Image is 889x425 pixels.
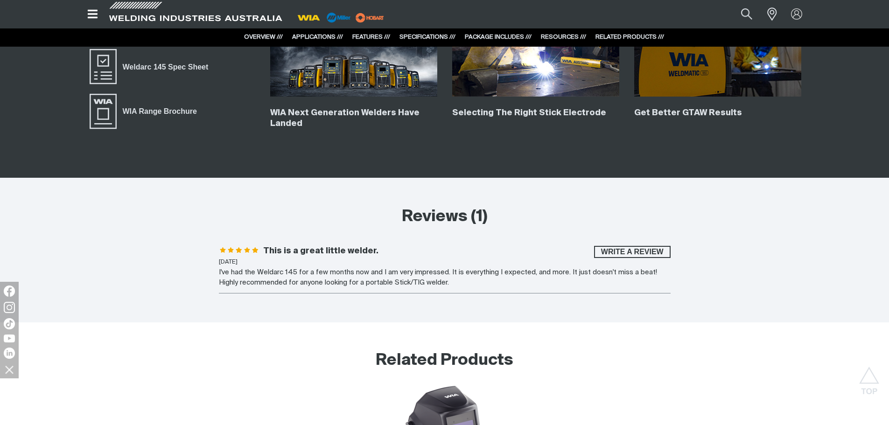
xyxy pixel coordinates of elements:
[88,48,215,85] a: Weldarc 145 Spec Sheet
[399,34,455,40] a: SPECIFICATIONS ///
[270,4,437,97] img: WIA Next Generation Welders Have Landed
[4,318,15,329] img: TikTok
[352,34,390,40] a: FEATURES ///
[219,259,238,265] time: [DATE]
[541,34,586,40] a: RESOURCES ///
[219,247,259,256] span: Rating: 5
[634,109,742,117] a: Get Better GTAW Results
[719,4,762,25] input: Product name or item number...
[452,4,619,97] img: Selecting The Right Stick Electrode
[353,14,387,21] a: miller
[595,34,664,40] a: RELATED PRODUCTS ///
[4,286,15,297] img: Facebook
[292,34,343,40] a: APPLICATIONS ///
[79,350,811,371] h2: Related Products
[270,109,420,128] a: WIA Next Generation Welders Have Landed
[1,362,17,377] img: hide socials
[219,267,671,288] div: I've had the Weldarc 145 for a few months now and I am very impressed. It is everything I expecte...
[117,105,203,118] span: WIA Range Brochure
[117,61,214,73] span: Weldarc 145 Spec Sheet
[634,4,801,97] img: Get Better GTAW Results
[452,109,606,117] a: Selecting The Right Stick Electrode
[219,246,671,293] li: This is a great little welder. - 5
[244,34,283,40] a: OVERVIEW ///
[219,207,671,227] h2: Reviews (1)
[353,11,387,25] img: miller
[4,348,15,359] img: LinkedIn
[465,34,532,40] a: PACKAGE INCLUDES ///
[731,4,763,25] button: Search products
[594,246,671,258] button: Write a review
[4,302,15,313] img: Instagram
[88,93,203,130] a: WIA Range Brochure
[595,246,670,258] span: Write a review
[4,334,15,342] img: YouTube
[859,367,880,388] button: Scroll to top
[263,246,378,257] h3: This is a great little welder.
